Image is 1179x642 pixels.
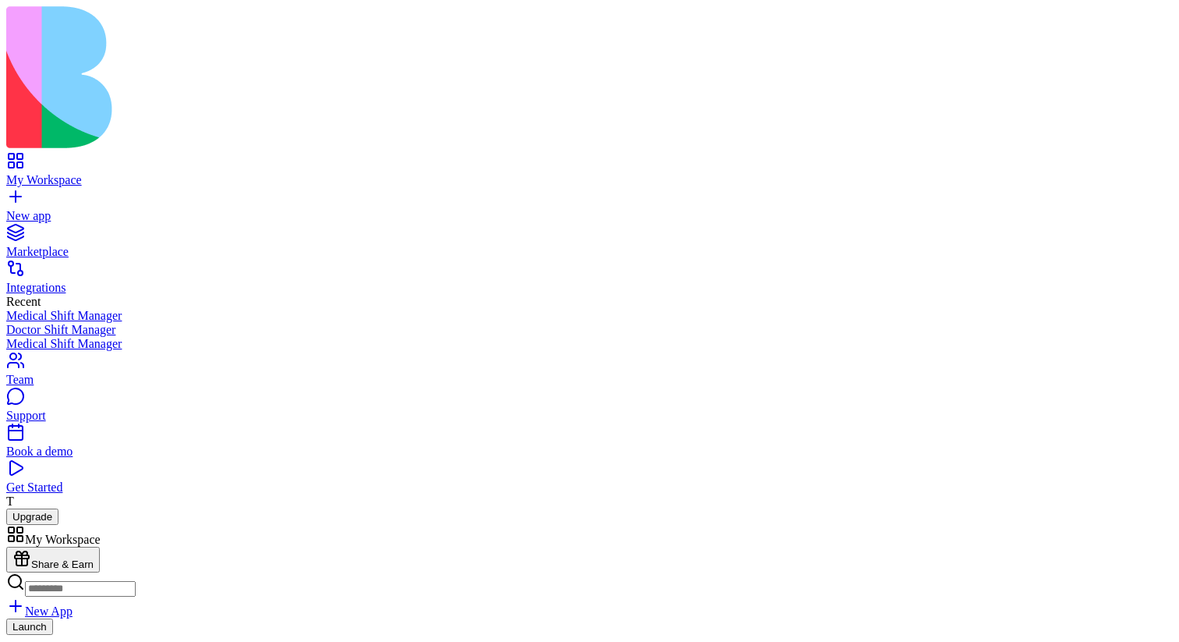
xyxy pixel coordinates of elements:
a: Integrations [6,267,1173,295]
div: Integrations [6,281,1173,295]
div: Support [6,409,1173,423]
a: Medical Shift Manager [6,309,1173,323]
a: New app [6,195,1173,223]
span: Recent [6,295,41,308]
div: Team [6,373,1173,387]
a: Team [6,359,1173,387]
div: Book a demo [6,445,1173,459]
img: logo [6,6,633,148]
a: Get Started [6,466,1173,495]
div: New app [6,209,1173,223]
a: Doctor Shift Manager [6,323,1173,337]
div: My Workspace [6,173,1173,187]
a: Book a demo [6,431,1173,459]
a: New App [6,605,73,618]
a: Medical Shift Manager [6,337,1173,351]
a: Marketplace [6,231,1173,259]
a: My Workspace [6,159,1173,187]
a: Support [6,395,1173,423]
button: Launch [6,619,53,635]
button: Share & Earn [6,547,100,573]
span: My Workspace [25,533,101,546]
button: Upgrade [6,509,58,525]
a: Upgrade [6,509,58,523]
span: Share & Earn [31,559,94,570]
span: T [6,495,14,508]
div: Get Started [6,481,1173,495]
div: Marketplace [6,245,1173,259]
